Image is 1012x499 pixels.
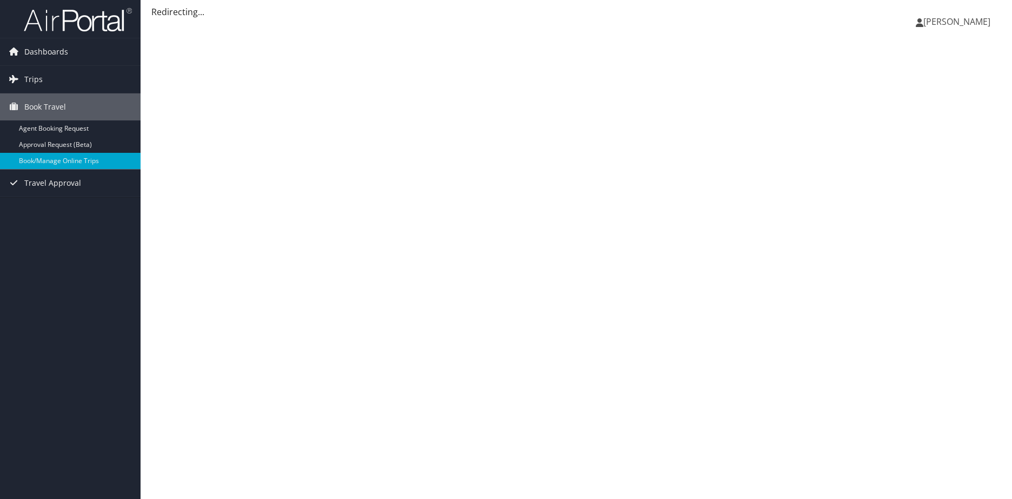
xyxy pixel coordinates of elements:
[923,16,990,28] span: [PERSON_NAME]
[24,38,68,65] span: Dashboards
[24,93,66,120] span: Book Travel
[151,5,1001,18] div: Redirecting...
[24,170,81,197] span: Travel Approval
[24,7,132,32] img: airportal-logo.png
[24,66,43,93] span: Trips
[916,5,1001,38] a: [PERSON_NAME]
